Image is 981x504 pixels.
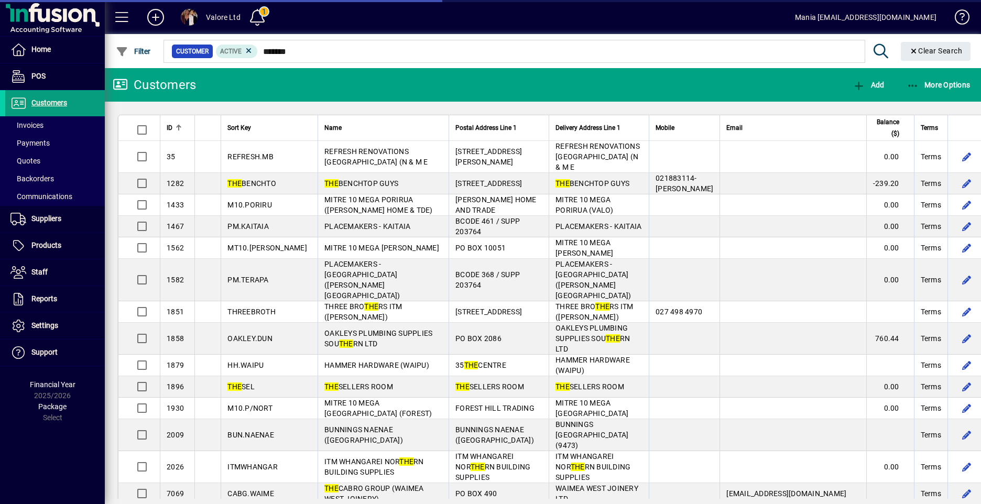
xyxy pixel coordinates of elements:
span: [PERSON_NAME] HOME AND TRADE [455,195,537,214]
button: Edit [958,378,975,395]
span: 021883114-[PERSON_NAME] [656,174,713,193]
em: THE [339,339,353,348]
span: ITM WHANGAREI NOR RN BUILDING SUPPLIES [324,457,424,476]
td: 0.00 [866,216,914,237]
span: OAKLEYS PLUMBING SUPPLIES SOU RN LTD [324,329,432,348]
span: PM.TERAPA [227,276,268,284]
button: Edit [958,148,975,165]
button: Filter [113,42,154,61]
a: Invoices [5,116,105,134]
em: THE [555,179,570,188]
span: HAMMER HARDWARE (WAIPU) [324,361,429,369]
span: MITRE 10 MEGA PORIRUA (VALO) [555,195,614,214]
button: Edit [958,485,975,502]
span: Settings [31,321,58,330]
span: SELLERS ROOM [324,382,393,391]
a: Communications [5,188,105,205]
span: Balance ($) [873,116,899,139]
button: Edit [958,303,975,320]
span: REFRESH.MB [227,152,274,161]
div: Mobile [656,122,713,134]
span: ID [167,122,172,134]
div: ID [167,122,188,134]
span: OAKLEY.DUN [227,334,272,343]
div: Balance ($) [873,116,909,139]
span: REFRESH RENOVATIONS [GEOGRAPHIC_DATA] (N & M E [555,142,640,171]
span: MT10.[PERSON_NAME] [227,244,307,252]
div: Valore Ltd [206,9,241,26]
span: 1879 [167,361,184,369]
span: Terms [921,122,938,134]
span: THREE BRO RS ITM ([PERSON_NAME]) [555,302,634,321]
span: 1433 [167,201,184,209]
em: THE [555,382,570,391]
a: Products [5,233,105,259]
span: PO BOX 490 [455,489,497,498]
span: ITMWHANGAR [227,463,278,471]
span: 7069 [167,489,184,498]
a: Suppliers [5,206,105,232]
span: Customers [31,98,67,107]
em: THE [324,484,339,492]
span: Postal Address Line 1 [455,122,517,134]
span: PM.KAITAIA [227,222,269,231]
span: Terms [921,488,941,499]
div: Email [726,122,860,134]
em: THE [227,179,242,188]
span: BENCHTOP GUYS [324,179,398,188]
span: Quotes [10,157,40,165]
span: M10.PORIRU [227,201,272,209]
button: Add [139,8,172,27]
a: Home [5,37,105,63]
span: SELLERS ROOM [555,382,624,391]
button: Edit [958,458,975,475]
span: Terms [921,430,941,440]
span: Terms [921,403,941,413]
span: Terms [921,462,941,472]
td: 0.00 [866,194,914,216]
span: Home [31,45,51,53]
span: [EMAIL_ADDRESS][DOMAIN_NAME] [726,489,846,498]
td: 0.00 [866,259,914,301]
button: Edit [958,196,975,213]
span: BUNNINGS NAENAE ([GEOGRAPHIC_DATA]) [455,425,534,444]
span: BENCHTO [227,179,276,188]
span: [STREET_ADDRESS][PERSON_NAME] [455,147,522,166]
span: PLACEMAKERS - KAITAIA [324,222,410,231]
span: HAMMER HARDWARE (WAIPU) [555,356,630,375]
span: MITRE 10 MEGA PORIRUA ([PERSON_NAME] HOME & TDE) [324,195,433,214]
button: Add [850,75,887,94]
a: Quotes [5,152,105,170]
span: ITM WHANGAREI NOR RN BUILDING SUPPLIES [455,452,530,481]
span: PLACEMAKERS - KAITAIA [555,222,641,231]
span: BUN.NAENAE [227,431,274,439]
span: 2026 [167,463,184,471]
em: THE [595,302,609,311]
span: Terms [921,151,941,162]
span: BUNNINGS [GEOGRAPHIC_DATA] (9473) [555,420,628,450]
span: SEL [227,382,255,391]
button: Edit [958,239,975,256]
span: BCODE 461 / SUPP 203764 [455,217,520,236]
span: Terms [921,306,941,317]
span: 1896 [167,382,184,391]
span: Reports [31,294,57,303]
span: M10.P/NORT [227,404,272,412]
span: MITRE 10 MEGA [PERSON_NAME] [555,238,613,257]
span: Terms [921,221,941,232]
span: 35 [167,152,176,161]
a: Staff [5,259,105,286]
span: MITRE 10 MEGA [PERSON_NAME] [324,244,439,252]
a: Settings [5,313,105,339]
span: Clear Search [909,47,963,55]
em: THE [455,382,470,391]
span: HH.WAIPU [227,361,264,369]
span: Delivery Address Line 1 [555,122,620,134]
button: Profile [172,8,206,27]
div: Customers [113,76,196,93]
span: 1582 [167,276,184,284]
td: 0.00 [866,398,914,419]
span: More Options [907,81,971,89]
a: Backorders [5,170,105,188]
a: Support [5,339,105,366]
